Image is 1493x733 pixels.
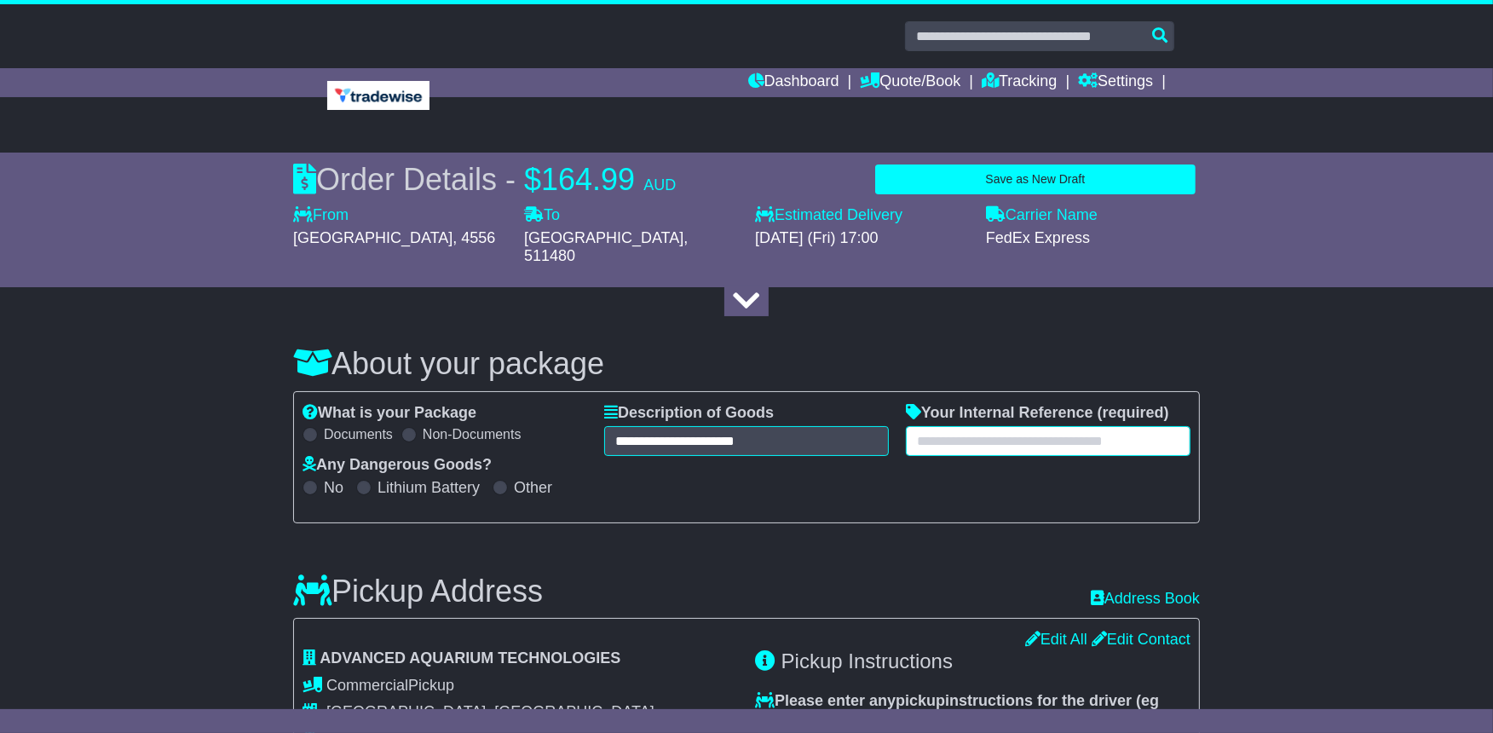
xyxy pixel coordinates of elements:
[986,229,1200,248] div: FedEx Express
[326,703,654,720] span: [GEOGRAPHIC_DATA], [GEOGRAPHIC_DATA]
[755,692,1190,729] label: Please enter any instructions for the driver ( )
[748,68,839,97] a: Dashboard
[524,229,683,246] span: [GEOGRAPHIC_DATA]
[604,404,774,423] label: Description of Goods
[453,229,495,246] span: , 4556
[875,164,1196,194] button: Save as New Draft
[524,229,688,265] span: , 511480
[643,176,676,193] span: AUD
[781,649,953,672] span: Pickup Instructions
[755,206,969,225] label: Estimated Delivery
[378,479,480,498] label: Lithium Battery
[423,426,522,442] label: Non-Documents
[1092,631,1190,648] a: Edit Contact
[293,161,676,198] div: Order Details -
[524,162,541,197] span: $
[324,479,343,498] label: No
[320,649,620,667] span: ADVANCED AQUARIUM TECHNOLOGIES
[1025,631,1087,648] a: Edit All
[982,68,1057,97] a: Tracking
[986,206,1098,225] label: Carrier Name
[755,229,969,248] div: [DATE] (Fri) 17:00
[524,206,560,225] label: To
[906,404,1169,423] label: Your Internal Reference (required)
[293,206,349,225] label: From
[1078,68,1153,97] a: Settings
[293,347,1200,381] h3: About your package
[541,162,635,197] span: 164.99
[303,404,476,423] label: What is your Package
[293,574,543,609] h3: Pickup Address
[326,677,408,694] span: Commercial
[303,456,492,475] label: Any Dangerous Goods?
[1091,590,1200,609] a: Address Book
[303,677,738,695] div: Pickup
[514,479,552,498] label: Other
[324,426,393,442] label: Documents
[860,68,960,97] a: Quote/Book
[293,229,453,246] span: [GEOGRAPHIC_DATA]
[896,692,945,709] span: pickup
